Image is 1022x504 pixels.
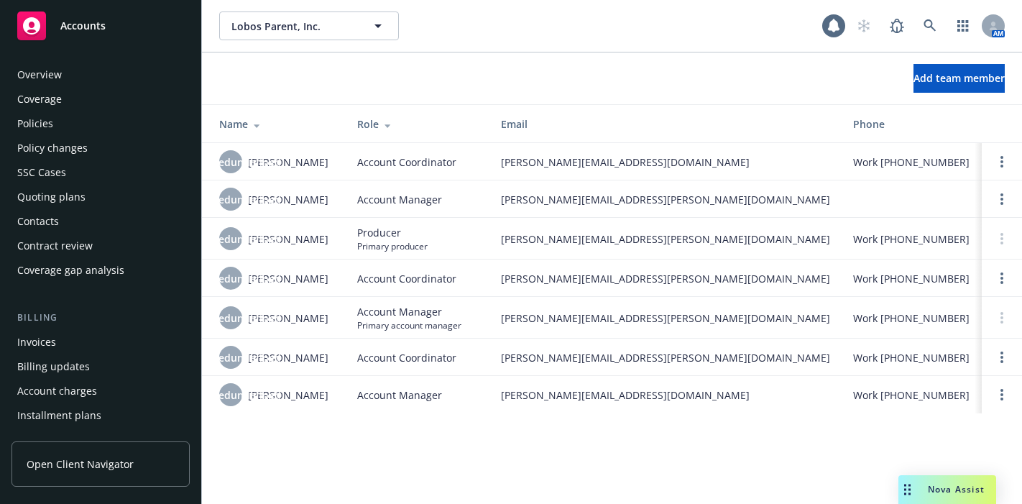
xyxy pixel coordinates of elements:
span: Work [PHONE_NUMBER] [853,350,970,365]
a: Open options [993,153,1011,170]
div: Invoices [17,331,56,354]
button: Nova Assist [898,475,996,504]
span: Account Manager [357,192,442,207]
span: undefinedundefined [180,232,281,247]
a: Open options [993,386,1011,403]
span: undefinedundefined [180,311,281,326]
span: Producer [357,225,428,240]
button: Lobos Parent, Inc. [219,12,399,40]
span: [PERSON_NAME] [248,350,328,365]
div: Overview [17,63,62,86]
a: Invoices [11,331,190,354]
span: Lobos Parent, Inc. [231,19,356,34]
span: [PERSON_NAME] [248,192,328,207]
span: [PERSON_NAME][EMAIL_ADDRESS][PERSON_NAME][DOMAIN_NAME] [501,311,830,326]
span: Accounts [60,20,106,32]
div: Policies [17,112,53,135]
a: Quoting plans [11,185,190,209]
div: Coverage gap analysis [17,259,124,282]
a: Search [916,12,944,40]
div: Account charges [17,380,97,403]
span: undefinedundefined [180,388,281,403]
a: Contract review [11,234,190,257]
button: Add team member [913,64,1005,93]
span: Add team member [913,71,1005,85]
span: Primary account manager [357,319,461,331]
span: Work [PHONE_NUMBER] [853,388,970,403]
a: Coverage [11,88,190,111]
a: Open options [993,349,1011,366]
a: Open options [993,191,1011,208]
div: Phone [853,116,974,132]
span: Account Coordinator [357,271,456,286]
a: Accounts [11,6,190,46]
span: Account Manager [357,304,461,319]
span: Primary producer [357,240,428,252]
a: Installment plans [11,404,190,427]
span: [PERSON_NAME][EMAIL_ADDRESS][PERSON_NAME][DOMAIN_NAME] [501,271,830,286]
div: Drag to move [898,475,916,504]
div: Installment plans [17,404,101,427]
span: [PERSON_NAME] [248,232,328,247]
div: Email [501,116,830,132]
a: Overview [11,63,190,86]
div: Coverage [17,88,62,111]
a: Contacts [11,210,190,233]
span: [PERSON_NAME][EMAIL_ADDRESS][DOMAIN_NAME] [501,388,830,403]
a: SSC Cases [11,161,190,184]
div: Contacts [17,210,59,233]
span: [PERSON_NAME] [248,155,328,170]
span: Work [PHONE_NUMBER] [853,232,970,247]
span: [PERSON_NAME] [248,271,328,286]
span: [PERSON_NAME] [248,311,328,326]
div: Quoting plans [17,185,86,209]
span: Account Manager [357,388,442,403]
span: undefinedundefined [180,192,281,207]
span: Account Coordinator [357,155,456,170]
span: Work [PHONE_NUMBER] [853,155,970,170]
span: Work [PHONE_NUMBER] [853,311,970,326]
span: Nova Assist [928,483,985,495]
a: Account charges [11,380,190,403]
span: [PERSON_NAME] [248,388,328,403]
a: Open options [993,270,1011,287]
div: Billing updates [17,355,90,378]
span: undefinedundefined [180,155,281,170]
span: Account Coordinator [357,350,456,365]
a: Switch app [949,12,977,40]
div: Contract review [17,234,93,257]
div: Billing [11,311,190,325]
span: undefinedundefined [180,271,281,286]
div: Policy changes [17,137,88,160]
a: Start snowing [850,12,878,40]
a: Policy changes [11,137,190,160]
a: Coverage gap analysis [11,259,190,282]
div: Role [357,116,478,132]
span: [PERSON_NAME][EMAIL_ADDRESS][PERSON_NAME][DOMAIN_NAME] [501,232,830,247]
span: [PERSON_NAME][EMAIL_ADDRESS][PERSON_NAME][DOMAIN_NAME] [501,350,830,365]
div: Name [219,116,334,132]
span: [PERSON_NAME][EMAIL_ADDRESS][PERSON_NAME][DOMAIN_NAME] [501,192,830,207]
a: Report a Bug [883,12,911,40]
a: Billing updates [11,355,190,378]
span: undefinedundefined [180,350,281,365]
div: SSC Cases [17,161,66,184]
a: Policies [11,112,190,135]
span: Work [PHONE_NUMBER] [853,271,970,286]
span: Open Client Navigator [27,457,134,472]
span: [PERSON_NAME][EMAIL_ADDRESS][DOMAIN_NAME] [501,155,830,170]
